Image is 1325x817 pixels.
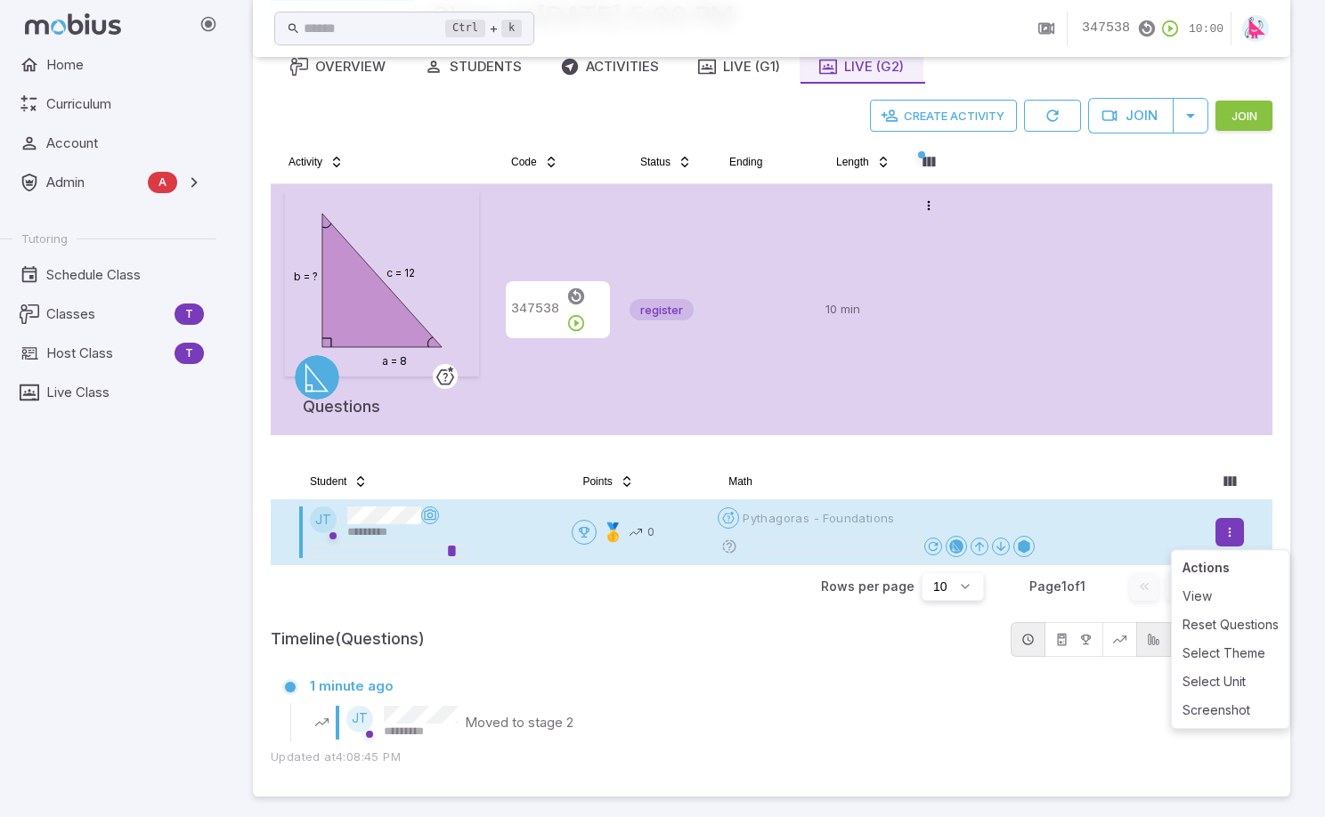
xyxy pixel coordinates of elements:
button: Join in Zoom Client [1029,12,1063,45]
kbd: Ctrl [445,20,485,37]
p: Time Remaining [1189,20,1223,38]
div: Select Unit [1175,667,1286,696]
div: Reset Questions [1175,611,1286,639]
div: View [1175,582,1286,611]
p: 347538 [1077,19,1130,38]
div: Actions [1175,554,1286,582]
div: Screenshot [1175,696,1286,724]
img: right-triangle.svg [1242,15,1269,42]
button: Start Activity [1158,15,1182,42]
button: Resend Code [1135,15,1158,42]
div: Select Theme [1175,639,1286,667]
div: Join Code - Students can join by entering this code [1077,13,1183,44]
kbd: k [501,20,522,37]
div: + [445,18,522,39]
